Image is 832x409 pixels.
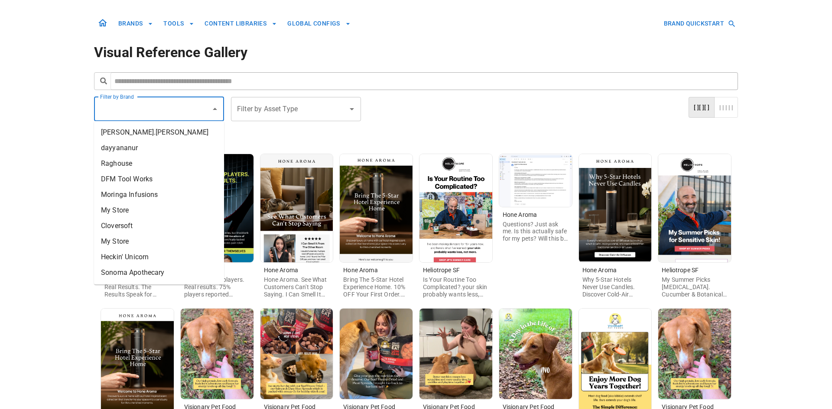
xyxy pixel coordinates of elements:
img: Image [499,309,572,399]
span: Hone Aroma. See What Customers Can't Stop Saying. I Can Smell It From The Other Room. Ridiculousl... [264,276,329,392]
button: CONTENT LIBRARIES [201,16,280,32]
span: Is Your Routine Too Complicated?.your skin probably wants less, not [DOMAIN_NAME] Top 3 Summer Pi... [423,276,488,392]
img: Image [260,309,333,399]
button: BRAND QUICKSTART [660,16,738,32]
span: Why 5-Star Hotels Never Use Candles. Discover Cold-Air Diffusion. The Difference. [GEOGRAPHIC_DAT... [582,276,648,377]
img: Image [419,309,492,399]
button: BRANDS [115,16,156,32]
label: Filter by Brand [100,93,134,100]
span: Hone Aroma [343,267,378,274]
button: TOOLS [160,16,198,32]
li: Moringa Infusions [94,187,224,203]
span: Questions? Just ask me. Is this actually safe for my pets? Will this be too overpowering for my H... [503,221,569,300]
img: Image [181,309,253,399]
li: My Store [94,234,224,249]
img: Image [658,154,731,262]
li: [PERSON_NAME].[PERSON_NAME] [94,125,224,140]
li: My Store [94,203,224,218]
span: My Summer Picks [MEDICAL_DATA]. Cucumber & Botanical Healing Serum. Rosewater & Vitamins Eye Lift... [662,276,727,377]
h1: Visual Reference Gallery [94,42,738,63]
div: layout toggle [689,97,738,118]
li: dayyananur [94,140,224,156]
li: Heckin' Unicorn [94,249,224,265]
li: P'cola Poured [94,280,224,296]
button: masonry layout [714,97,738,118]
button: Close [209,103,221,115]
li: Cloversoft [94,218,224,234]
span: Hone Aroma [264,267,299,274]
span: Heliotrope SF [662,267,699,274]
span: Bring The 5-Star Hotel Experience Home. 10% OFF Your First Order. Superior Scent Experience. Fami... [343,276,406,327]
img: Image [260,154,333,262]
span: Hone Aroma [582,267,617,274]
img: Image [658,309,731,399]
img: Image [340,154,413,262]
li: Raghouse [94,156,224,171]
button: GLOBAL CONFIGS [284,16,354,32]
img: Image [419,154,492,262]
li: Sonoma Apothecary [94,265,224,280]
span: Hone Aroma [503,211,537,218]
img: Image [579,154,652,262]
span: Heliotrope SF [423,267,460,274]
img: Image [499,154,572,206]
button: card layout [689,97,715,118]
img: Image [340,309,413,399]
li: DFM Tool Works [94,171,224,187]
button: Open [346,103,358,115]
